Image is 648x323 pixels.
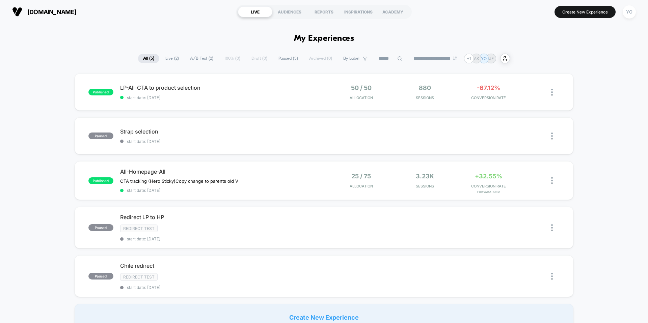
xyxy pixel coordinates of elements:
[350,95,373,100] span: Allocation
[551,133,553,140] img: close
[458,190,519,194] span: for Variation 2
[475,173,502,180] span: +32.55%
[350,184,373,188] span: Allocation
[474,56,479,61] p: AK
[351,173,371,180] span: 25 / 75
[120,225,158,232] span: Redirect Test
[453,56,457,60] img: end
[120,188,324,193] span: start date: [DATE]
[294,34,354,43] h1: My Experiences
[458,95,519,100] span: CONVERSION RATE
[551,273,553,280] img: close
[88,177,113,184] span: published
[621,5,638,19] button: YO
[120,273,158,281] span: Redirect Test
[464,54,474,63] div: + 1
[481,56,487,61] p: YO
[120,95,324,100] span: start date: [DATE]
[12,7,22,17] img: Visually logo
[416,173,434,180] span: 3.23k
[120,178,238,184] span: CTA tracking (Hero Sticky)Copy change to parents old V
[120,168,324,175] span: All-Homepage-All
[376,6,410,17] div: ACADEMY
[120,214,324,221] span: Redirect LP to HP
[185,54,218,63] span: A/B Test ( 2 )
[551,177,553,184] img: close
[458,184,519,188] span: CONVERSION RATE
[88,133,113,139] span: paused
[238,6,272,17] div: LIVE
[88,89,113,95] span: published
[351,84,372,91] span: 50 / 50
[395,184,455,188] span: Sessions
[551,224,553,231] img: close
[489,56,494,61] p: JF
[419,84,431,91] span: 880
[343,56,359,61] span: By Label
[120,139,324,144] span: start date: [DATE]
[551,89,553,96] img: close
[120,236,324,241] span: start date: [DATE]
[555,6,616,18] button: Create New Experience
[138,54,159,63] span: All ( 5 )
[120,262,324,269] span: Chile redirect
[27,8,76,16] span: [DOMAIN_NAME]
[623,5,636,19] div: YO
[477,84,500,91] span: -67.12%
[120,128,324,135] span: Strap selection
[395,95,455,100] span: Sessions
[160,54,184,63] span: Live ( 2 )
[272,6,307,17] div: AUDIENCES
[88,224,113,231] span: paused
[273,54,303,63] span: Paused ( 3 )
[10,6,78,17] button: [DOMAIN_NAME]
[120,285,324,290] span: start date: [DATE]
[341,6,376,17] div: INSPIRATIONS
[120,84,324,91] span: LP-All-CTA to product selection
[88,273,113,280] span: paused
[307,6,341,17] div: REPORTS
